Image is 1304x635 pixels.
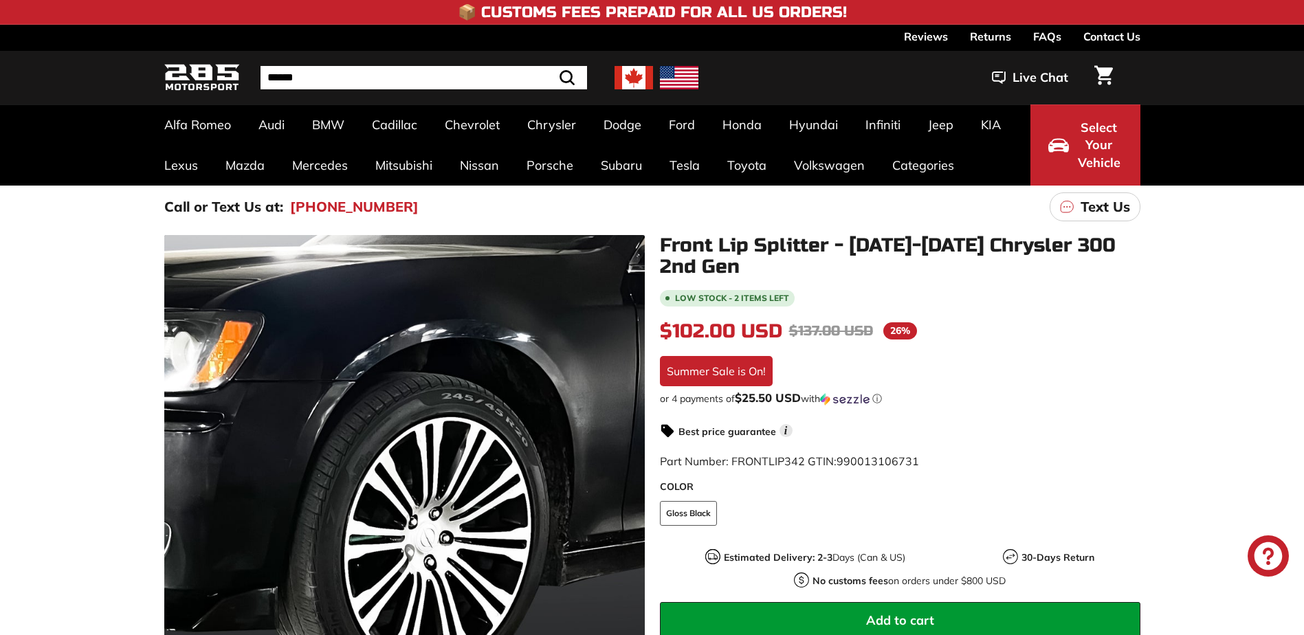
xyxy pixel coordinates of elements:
a: [PHONE_NUMBER] [290,197,419,217]
label: COLOR [660,480,1140,494]
a: Dodge [590,104,655,145]
a: Categories [878,145,968,186]
a: Mazda [212,145,278,186]
a: Contact Us [1083,25,1140,48]
button: Live Chat [974,60,1086,95]
p: on orders under $800 USD [813,574,1006,588]
a: Reviews [904,25,948,48]
span: $137.00 USD [789,322,873,339]
strong: Best price guarantee [678,425,776,438]
div: or 4 payments of with [660,392,1140,405]
a: Infiniti [852,104,914,145]
p: Text Us [1081,197,1130,217]
strong: No customs fees [813,575,888,587]
h4: 📦 Customs Fees Prepaid for All US Orders! [458,4,847,21]
a: Returns [970,25,1011,48]
a: Cart [1086,54,1121,101]
a: Lexus [151,145,212,186]
span: i [780,424,793,437]
div: or 4 payments of$25.50 USDwithSezzle Click to learn more about Sezzle [660,392,1140,405]
a: BMW [298,104,358,145]
a: KIA [967,104,1015,145]
a: Chrysler [513,104,590,145]
span: $25.50 USD [735,390,801,405]
button: Select Your Vehicle [1030,104,1140,186]
strong: 30-Days Return [1021,551,1094,564]
a: Tesla [656,145,714,186]
div: Summer Sale is On! [660,356,773,386]
a: Jeep [914,104,967,145]
a: Subaru [587,145,656,186]
span: Select Your Vehicle [1076,119,1123,172]
a: Nissan [446,145,513,186]
a: Honda [709,104,775,145]
span: Part Number: FRONTLIP342 GTIN: [660,454,919,468]
a: Mercedes [278,145,362,186]
span: $102.00 USD [660,320,782,343]
a: FAQs [1033,25,1061,48]
inbox-online-store-chat: Shopify online store chat [1244,535,1293,580]
a: Toyota [714,145,780,186]
a: Cadillac [358,104,431,145]
a: Porsche [513,145,587,186]
strong: Estimated Delivery: 2-3 [724,551,832,564]
span: Live Chat [1013,69,1068,87]
a: Audi [245,104,298,145]
a: Mitsubishi [362,145,446,186]
input: Search [261,66,587,89]
span: Add to cart [866,612,934,628]
span: 990013106731 [837,454,919,468]
h1: Front Lip Splitter - [DATE]-[DATE] Chrysler 300 2nd Gen [660,235,1140,278]
a: Alfa Romeo [151,104,245,145]
img: Sezzle [820,393,870,405]
p: Days (Can & US) [724,550,905,565]
a: Ford [655,104,709,145]
a: Hyundai [775,104,852,145]
p: Call or Text Us at: [164,197,283,217]
a: Chevrolet [431,104,513,145]
img: Logo_285_Motorsport_areodynamics_components [164,62,240,94]
span: Low stock - 2 items left [675,294,789,302]
a: Text Us [1050,192,1140,221]
a: Volkswagen [780,145,878,186]
span: 26% [883,322,917,339]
